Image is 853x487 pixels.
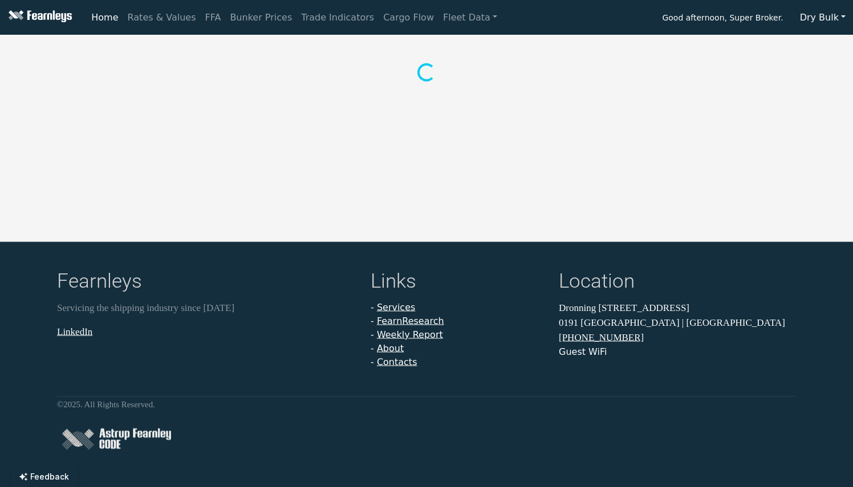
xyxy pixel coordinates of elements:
[57,400,155,409] small: © 2025 . All Rights Reserved.
[296,6,379,29] a: Trade Indicators
[377,316,444,326] a: FearnResearch
[57,301,357,316] p: Servicing the shipping industry since [DATE]
[662,9,783,28] span: Good afternoon, Super Broker.
[438,6,502,29] a: Fleet Data
[379,6,438,29] a: Cargo Flow
[201,6,226,29] a: FFA
[793,7,853,28] button: Dry Bulk
[371,328,545,342] li: -
[371,301,545,314] li: -
[559,332,644,343] a: [PHONE_NUMBER]
[371,355,545,369] li: -
[57,269,357,296] h4: Fearnleys
[377,329,443,340] a: Weekly Report
[225,6,296,29] a: Bunker Prices
[123,6,201,29] a: Rates & Values
[371,314,545,328] li: -
[377,343,404,354] a: About
[6,10,72,24] img: Fearnleys Logo
[559,315,796,330] p: 0191 [GEOGRAPHIC_DATA] | [GEOGRAPHIC_DATA]
[371,269,545,296] h4: Links
[559,345,607,359] button: Guest WiFi
[87,6,123,29] a: Home
[377,302,415,313] a: Services
[371,342,545,355] li: -
[57,326,92,337] a: LinkedIn
[559,269,796,296] h4: Location
[377,357,417,367] a: Contacts
[559,301,796,316] p: Dronning [STREET_ADDRESS]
